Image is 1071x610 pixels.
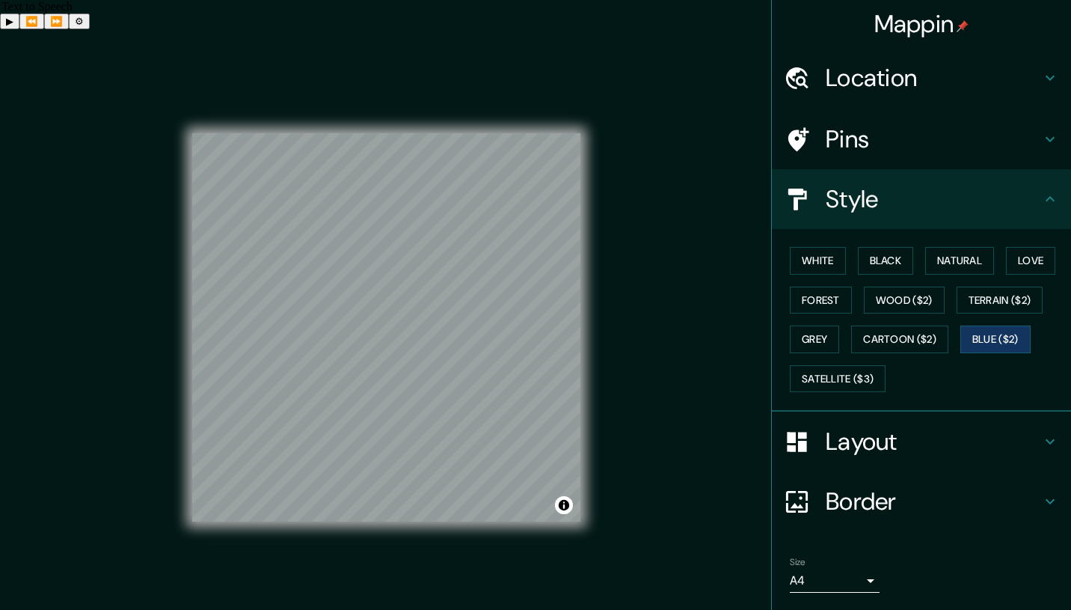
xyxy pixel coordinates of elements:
button: Settings [69,13,90,29]
h4: Border [826,487,1041,516]
button: Satellite ($3) [790,365,886,393]
div: Layout [772,412,1071,472]
button: Previous [19,13,44,29]
div: Style [772,169,1071,229]
h4: Layout [826,427,1041,457]
div: Pins [772,109,1071,169]
button: Terrain ($2) [957,287,1043,314]
iframe: Help widget launcher [938,552,1055,594]
div: Location [772,48,1071,108]
button: Natural [925,247,994,275]
button: Cartoon ($2) [851,326,948,353]
button: Black [858,247,914,275]
button: Blue ($2) [960,326,1031,353]
button: Grey [790,326,839,353]
button: Forward [44,13,69,29]
h4: Pins [826,124,1041,154]
canvas: Map [192,133,580,522]
button: White [790,247,846,275]
button: Toggle attribution [555,496,573,514]
button: Wood ($2) [864,287,945,314]
h4: Location [826,63,1041,93]
h4: Mappin [874,9,969,39]
label: Size [790,556,805,569]
img: pin-icon.png [957,20,969,32]
div: A4 [790,569,880,593]
button: Love [1006,247,1055,275]
button: Forest [790,287,852,314]
h4: Style [826,184,1041,214]
div: Border [772,472,1071,531]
